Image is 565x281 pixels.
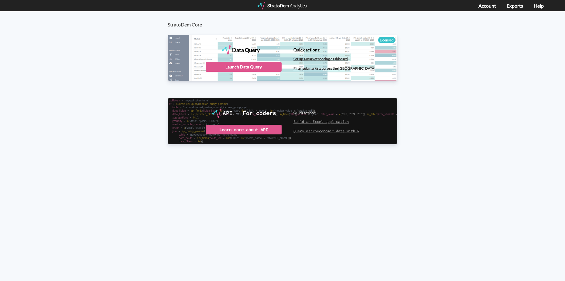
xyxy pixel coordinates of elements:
div: Launch Data Query [206,62,282,72]
a: Query macroeconomic data with R [293,129,359,133]
a: Filter submarkets across the [GEOGRAPHIC_DATA] [293,66,375,71]
a: Help [534,3,544,9]
a: Account [478,3,496,9]
a: Build an Excel application [293,119,349,124]
div: Data Query [232,45,260,54]
h4: Quick actions: [293,47,375,52]
div: API - For coders [223,109,276,118]
h4: Quick actions: [293,111,359,115]
a: Exports [507,3,523,9]
div: Learn more about API [206,125,282,134]
h3: StratoDem Core [168,11,404,27]
div: Licensed [378,37,395,43]
a: Set up a market scoring dashboard [293,57,348,61]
